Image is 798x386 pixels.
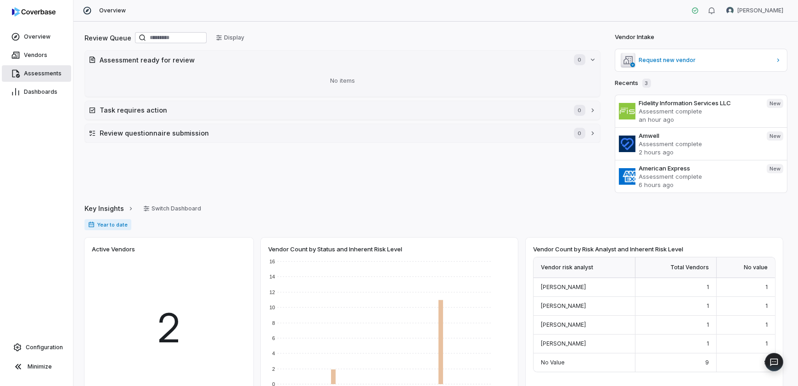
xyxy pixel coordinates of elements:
[541,359,565,366] span: No Value
[615,127,787,160] a: AmwellAssessment complete2 hours agoNew
[4,339,69,356] a: Configuration
[2,28,71,45] a: Overview
[765,321,768,328] span: 1
[533,245,683,253] span: Vendor Count by Risk Analyst and Inherent Risk Level
[138,202,207,216] button: Switch Dashboard
[84,33,131,43] h2: Review Queue
[85,101,600,119] button: Task requires action0
[765,302,768,309] span: 1
[765,340,768,347] span: 1
[642,79,651,88] span: 3
[100,105,565,115] h2: Task requires action
[574,54,585,65] span: 0
[270,289,275,295] text: 12
[534,257,635,278] div: Vendor risk analyst
[615,160,787,193] a: American ExpressAssessment complete6 hours agoNew
[541,284,586,290] span: [PERSON_NAME]
[28,363,52,370] span: Minimize
[639,107,759,115] p: Assessment complete
[707,302,709,309] span: 1
[270,274,275,279] text: 14
[639,148,759,156] p: 2 hours ago
[2,65,71,82] a: Assessments
[767,164,783,173] span: New
[639,115,759,124] p: an hour ago
[615,49,787,71] a: Request new vendor
[726,7,734,14] img: Curtis Nohl avatar
[639,140,759,148] p: Assessment complete
[88,221,95,228] svg: Date range for report
[84,219,131,230] span: Year to date
[767,99,783,108] span: New
[737,7,783,14] span: [PERSON_NAME]
[268,245,402,253] span: Vendor Count by Status and Inherent Risk Level
[767,131,783,141] span: New
[639,181,759,189] p: 6 hours ago
[24,70,62,77] span: Assessments
[541,302,586,309] span: [PERSON_NAME]
[541,340,586,347] span: [PERSON_NAME]
[270,305,275,310] text: 10
[639,99,759,107] h3: Fidelity Information Services LLC
[157,298,182,358] span: 2
[574,105,585,116] span: 0
[717,257,775,278] div: No value
[270,259,275,264] text: 16
[82,199,137,218] button: Key Insights
[707,284,709,290] span: 1
[84,204,124,213] span: Key Insights
[635,257,717,278] div: Total Vendors
[707,321,709,328] span: 1
[639,57,772,64] span: Request new vendor
[272,351,275,356] text: 4
[272,320,275,326] text: 8
[721,4,789,17] button: Curtis Nohl avatar[PERSON_NAME]
[705,359,709,366] span: 9
[615,33,655,42] h2: Vendor Intake
[100,128,565,138] h2: Review questionnaire submission
[764,359,768,366] span: 9
[2,84,71,100] a: Dashboards
[4,358,69,376] button: Minimize
[26,344,63,351] span: Configuration
[210,31,250,45] button: Display
[85,124,600,142] button: Review questionnaire submission0
[89,69,596,93] div: No items
[615,79,651,88] h2: Recents
[272,335,275,341] text: 6
[272,366,275,372] text: 2
[24,33,51,40] span: Overview
[707,340,709,347] span: 1
[765,284,768,290] span: 1
[639,164,759,172] h3: American Express
[574,128,585,139] span: 0
[639,172,759,181] p: Assessment complete
[639,131,759,140] h3: Amwell
[12,7,56,17] img: logo-D7KZi-bG.svg
[85,51,600,69] button: Assessment ready for review0
[24,88,57,96] span: Dashboards
[24,51,47,59] span: Vendors
[100,55,565,65] h2: Assessment ready for review
[99,7,126,14] span: Overview
[84,199,134,218] a: Key Insights
[2,47,71,63] a: Vendors
[615,95,787,127] a: Fidelity Information Services LLCAssessment completean hour agoNew
[541,321,586,328] span: [PERSON_NAME]
[92,245,135,253] span: Active Vendors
